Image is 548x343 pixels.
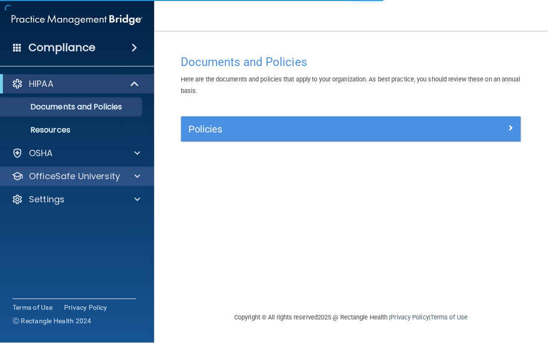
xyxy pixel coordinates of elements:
a: Privacy Policy [64,303,107,312]
a: OfficeSafe University [12,171,140,182]
a: Terms of Use [13,303,53,312]
p: Documents and Policies [6,102,138,112]
a: Privacy Policy [391,314,429,321]
p: Resources [6,125,138,135]
a: OSHA [12,147,140,159]
p: Settings [29,194,65,205]
p: OfficeSafe University [29,171,120,182]
a: Policies [188,121,514,137]
img: PMB logo [12,10,143,29]
h5: Policies [188,124,429,134]
div: Copyright © All rights reserved 2025 @ Rectangle Health | | [175,302,527,333]
a: Terms of Use [430,314,468,321]
a: HIPAA [12,78,140,90]
span: Here are the documents and policies that apply to your organization. As best practice, you should... [181,76,521,94]
span: Ⓒ Rectangle Health 2024 [13,316,92,326]
p: OSHA [29,147,53,159]
a: Settings [12,194,140,205]
h4: Documents and Policies [181,56,521,68]
h4: Compliance [28,41,95,54]
p: HIPAA [29,78,53,90]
